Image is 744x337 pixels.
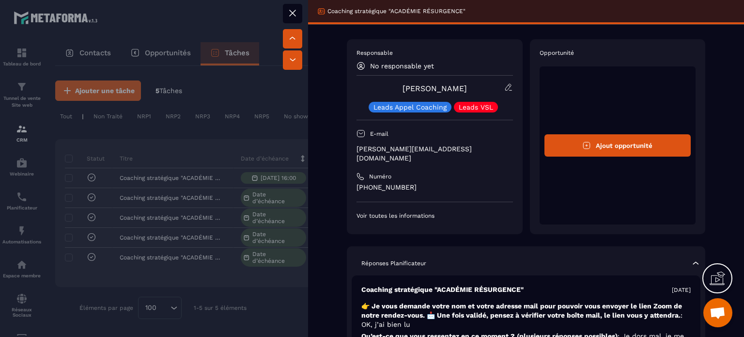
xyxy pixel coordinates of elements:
[403,84,467,93] a: [PERSON_NAME]
[356,183,513,192] p: [PHONE_NUMBER]
[361,259,426,267] p: Réponses Planificateur
[369,173,391,180] p: Numéro
[356,144,513,163] p: [PERSON_NAME][EMAIL_ADDRESS][DOMAIN_NAME]
[361,285,524,294] p: Coaching stratégique "ACADÉMIE RÉSURGENCE"
[540,49,696,57] p: Opportunité
[459,104,493,111] p: Leads VSL
[370,130,388,138] p: E-mail
[703,298,732,327] div: Ouvrir le chat
[672,286,691,294] p: [DATE]
[370,62,434,70] p: No responsable yet
[327,7,465,15] p: Coaching stratégique "ACADÉMIE RÉSURGENCE"
[356,212,513,220] p: Voir toutes les informations
[356,49,513,57] p: Responsable
[544,134,691,157] button: Ajout opportunité
[373,104,447,111] p: Leads Appel Coaching
[361,302,691,329] p: 👉 Je vous demande votre nom et votre adresse mail pour pouvoir vous envoyer le lien Zoom de notre...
